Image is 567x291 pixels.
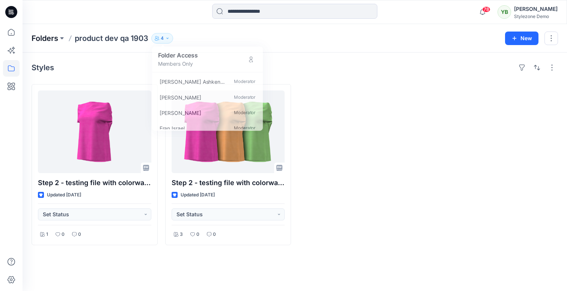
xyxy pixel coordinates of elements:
button: Manage Users [245,53,257,65]
p: 0 [62,231,65,238]
a: [PERSON_NAME] AshkenaziModerator [154,74,261,89]
p: Moderator [234,109,255,116]
div: [PERSON_NAME] [514,5,558,14]
p: Moderator [234,78,255,85]
button: New [505,32,538,45]
div: Stylezone Demo [514,14,558,19]
p: Yael Waitz Ashkenazi [160,78,226,86]
h4: Styles [32,63,54,72]
p: Updated [DATE] [47,191,81,199]
p: Yael Baranga [160,109,201,117]
p: 0 [78,231,81,238]
p: Step 2 - testing file with colorways 2 [172,178,285,188]
p: 4 [161,34,164,42]
a: Step 2 - testing file with colorways 2 [172,90,285,173]
p: Moderator [234,124,255,132]
a: Step 2 - testing file with colorways [38,90,151,173]
p: Updated [DATE] [181,191,215,199]
p: Step 2 - testing file with colorways [38,178,151,188]
a: [PERSON_NAME]Moderator [154,89,261,105]
p: Members Only [158,60,198,68]
div: YB [498,5,511,19]
p: 0 [196,231,199,238]
p: Folder Access [158,51,198,60]
a: Eran IsraelModerator [154,121,261,136]
a: Folders [32,33,58,44]
p: 1 [46,231,48,238]
p: Moderator [234,93,255,101]
p: Eran Israel [160,124,185,132]
p: 3 [180,231,183,238]
p: product dev qa 1903 [75,33,148,44]
p: 0 [213,231,216,238]
p: Oded Zukerman [160,93,201,101]
span: 78 [482,6,490,12]
button: 4 [151,33,173,44]
a: [PERSON_NAME]Moderator [154,105,261,120]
